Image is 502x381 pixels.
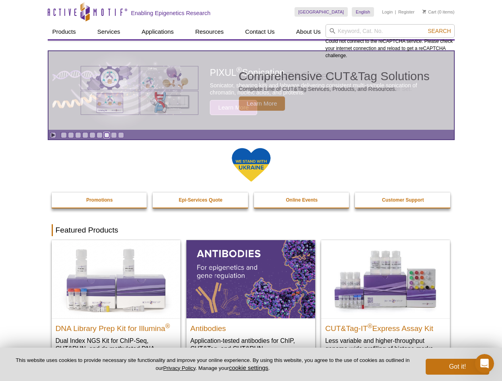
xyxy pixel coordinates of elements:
a: Go to slide 1 [61,132,67,138]
a: Contact Us [240,24,279,39]
img: All Antibodies [186,240,315,318]
a: Go to slide 6 [97,132,103,138]
a: Go to slide 8 [111,132,117,138]
li: (0 items) [423,7,455,17]
img: We Stand With Ukraine [231,147,271,183]
a: Various genetic charts and diagrams. Comprehensive CUT&Tag Solutions Complete Line of CUT&Tag Ser... [48,51,454,130]
span: Learn More [239,96,285,111]
a: Customer Support [355,192,451,208]
article: Comprehensive CUT&Tag Solutions [48,51,454,130]
a: Go to slide 7 [104,132,110,138]
p: Dual Index NGS Kit for ChIP-Seq, CUT&RUN, and ds methylated DNA assays. [56,337,176,361]
img: Your Cart [423,10,426,13]
img: DNA Library Prep Kit for Illumina [52,240,180,318]
h2: Enabling Epigenetics Research [131,10,211,17]
input: Keyword, Cat. No. [326,24,455,38]
a: [GEOGRAPHIC_DATA] [295,7,348,17]
button: cookie settings [229,364,268,371]
a: Go to slide 4 [82,132,88,138]
a: Applications [137,24,178,39]
a: Epi-Services Quote [153,192,249,208]
p: Application-tested antibodies for ChIP, CUT&Tag, and CUT&RUN. [190,337,311,353]
p: Complete Line of CUT&Tag Services, Products, and Resources. [239,85,430,92]
a: Go to slide 5 [89,132,95,138]
a: About Us [291,24,326,39]
h2: CUT&Tag-IT Express Assay Kit [325,321,446,333]
span: Search [428,28,451,34]
strong: Epi-Services Quote [179,197,223,203]
a: Go to slide 9 [118,132,124,138]
h2: Antibodies [190,321,311,333]
a: Cart [423,9,436,15]
a: Resources [190,24,229,39]
img: CUT&Tag-IT® Express Assay Kit [321,240,450,318]
h2: DNA Library Prep Kit for Illumina [56,321,176,333]
iframe: Intercom live chat [475,354,494,373]
img: Various genetic charts and diagrams. [80,65,199,115]
sup: ® [165,322,170,329]
a: Toggle autoplay [50,132,56,138]
a: Go to slide 2 [68,132,74,138]
a: Services [93,24,125,39]
a: Online Events [254,192,350,208]
li: | [395,7,396,17]
p: This website uses cookies to provide necessary site functionality and improve your online experie... [13,357,413,372]
a: Register [398,9,415,15]
strong: Promotions [86,197,113,203]
strong: Online Events [286,197,318,203]
button: Got it! [426,359,489,375]
a: Products [48,24,81,39]
button: Search [425,27,453,35]
p: Less variable and higher-throughput genome-wide profiling of histone marks​. [325,337,446,353]
a: English [352,7,374,17]
a: Promotions [52,192,148,208]
strong: Customer Support [382,197,424,203]
a: All Antibodies Antibodies Application-tested antibodies for ChIP, CUT&Tag, and CUT&RUN. [186,240,315,360]
a: Privacy Policy [163,365,195,371]
h2: Featured Products [52,224,451,236]
a: Login [382,9,393,15]
a: CUT&Tag-IT® Express Assay Kit CUT&Tag-IT®Express Assay Kit Less variable and higher-throughput ge... [321,240,450,360]
div: Could not connect to the reCAPTCHA service. Please check your internet connection and reload to g... [326,24,455,59]
a: DNA Library Prep Kit for Illumina DNA Library Prep Kit for Illumina® Dual Index NGS Kit for ChIP-... [52,240,180,368]
h2: Comprehensive CUT&Tag Solutions [239,70,430,82]
a: Go to slide 3 [75,132,81,138]
sup: ® [368,322,372,329]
